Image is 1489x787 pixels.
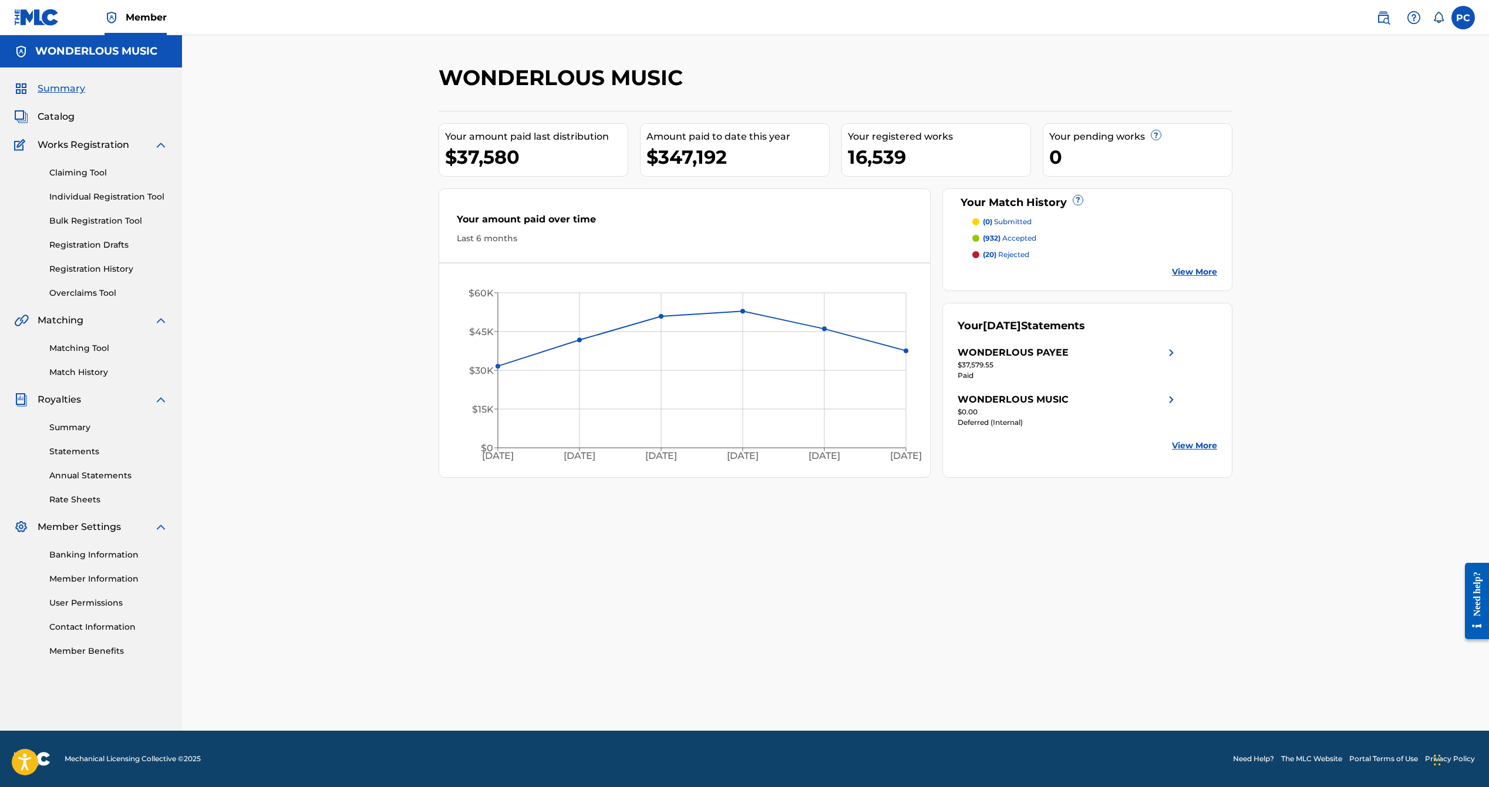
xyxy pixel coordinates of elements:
span: Matching [38,313,83,327]
tspan: $45K [469,326,494,337]
a: The MLC Website [1281,754,1342,764]
img: expand [154,138,168,152]
img: MLC Logo [14,9,59,26]
div: Your pending works [1049,130,1232,144]
tspan: [DATE] [482,451,514,462]
a: CatalogCatalog [14,110,75,124]
tspan: $15K [472,404,494,415]
a: SummarySummary [14,82,85,96]
a: (0) submitted [972,217,1218,227]
span: [DATE] [983,319,1021,332]
div: $347,192 [646,144,829,170]
a: Public Search [1372,6,1395,29]
tspan: [DATE] [891,451,922,462]
a: Contact Information [49,621,168,633]
a: View More [1172,440,1217,452]
div: Help [1402,6,1426,29]
span: Member [126,11,167,24]
img: Matching [14,313,29,327]
div: Your Match History [958,195,1218,211]
a: Portal Terms of Use [1349,754,1418,764]
tspan: [DATE] [727,451,759,462]
img: Works Registration [14,138,29,152]
a: Matching Tool [49,342,168,354]
tspan: [DATE] [564,451,595,462]
div: $37,580 [445,144,628,170]
span: Summary [38,82,85,96]
h5: WONDERLOUS MUSIC [35,45,157,58]
a: WONDERLOUS PAYEEright chevron icon$37,579.55Paid [958,346,1178,381]
img: help [1407,11,1421,25]
a: Member Benefits [49,645,168,657]
span: Catalog [38,110,75,124]
a: User Permissions [49,597,168,609]
a: Registration History [49,263,168,275]
a: Banking Information [49,549,168,561]
span: Works Registration [38,138,129,152]
img: right chevron icon [1164,346,1178,360]
a: Statements [49,445,168,458]
div: User Menu [1451,6,1475,29]
p: rejected [983,249,1029,260]
img: expand [154,520,168,534]
iframe: Resource Center [1456,553,1489,648]
img: logo [14,752,50,766]
img: search [1376,11,1390,25]
div: $37,579.55 [958,360,1178,370]
div: WONDERLOUS PAYEE [958,346,1069,360]
a: Bulk Registration Tool [49,215,168,227]
span: Royalties [38,393,81,407]
a: View More [1172,266,1217,278]
img: expand [154,393,168,407]
a: (932) accepted [972,233,1218,244]
div: Last 6 months [457,232,912,245]
tspan: [DATE] [808,451,840,462]
img: Top Rightsholder [105,11,119,25]
tspan: [DATE] [645,451,677,462]
a: (20) rejected [972,249,1218,260]
div: Deferred (Internal) [958,417,1178,428]
div: 0 [1049,144,1232,170]
a: Match History [49,366,168,379]
a: Annual Statements [49,470,168,482]
img: Catalog [14,110,28,124]
a: Claiming Tool [49,167,168,179]
span: ? [1151,130,1161,140]
div: Your amount paid last distribution [445,130,628,144]
tspan: $30K [469,365,494,376]
a: Individual Registration Tool [49,191,168,203]
span: Mechanical Licensing Collective © 2025 [65,754,201,764]
span: Member Settings [38,520,121,534]
img: expand [154,313,168,327]
a: Registration Drafts [49,239,168,251]
img: Member Settings [14,520,28,534]
a: Need Help? [1233,754,1274,764]
div: Drag [1434,742,1441,778]
div: Your amount paid over time [457,212,912,232]
div: $0.00 [958,407,1178,417]
span: (20) [983,250,996,259]
div: Notifications [1433,12,1444,23]
img: Royalties [14,393,28,407]
a: WONDERLOUS MUSICright chevron icon$0.00Deferred (Internal) [958,393,1178,428]
span: (0) [983,217,992,226]
img: Summary [14,82,28,96]
span: ? [1073,195,1083,205]
div: WONDERLOUS MUSIC [958,393,1069,407]
a: Privacy Policy [1425,754,1475,764]
img: Accounts [14,45,28,59]
h2: WONDERLOUS MUSIC [439,65,689,91]
a: Overclaims Tool [49,287,168,299]
div: Paid [958,370,1178,381]
a: Member Information [49,573,168,585]
a: Summary [49,421,168,434]
span: (932) [983,234,1000,242]
div: 16,539 [848,144,1030,170]
a: Rate Sheets [49,494,168,506]
div: Your registered works [848,130,1030,144]
div: Your Statements [958,318,1085,334]
tspan: $0 [481,443,493,454]
img: right chevron icon [1164,393,1178,407]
